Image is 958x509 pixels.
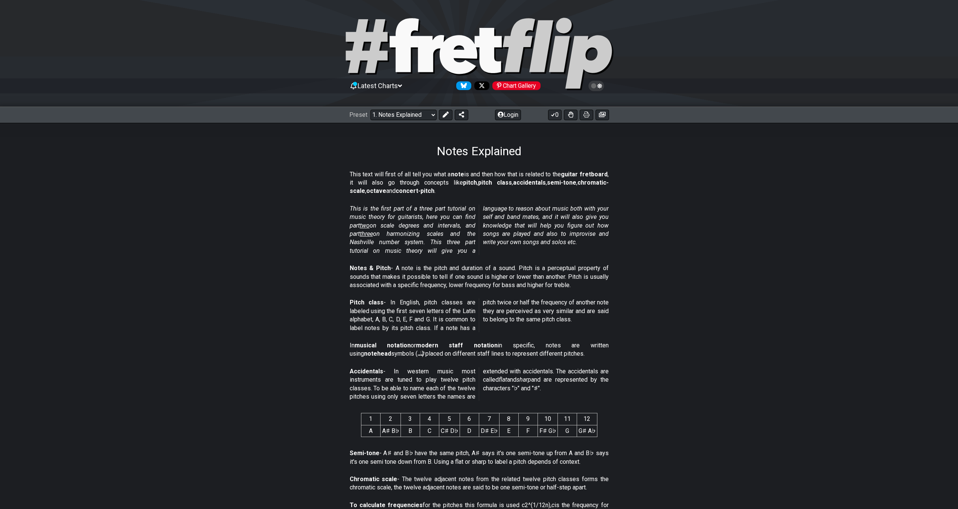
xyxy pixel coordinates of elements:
th: 8 [499,413,518,425]
th: 1 [361,413,380,425]
p: - In English, pitch classes are labeled using the first seven letters of the Latin alphabet, A, B... [350,298,609,332]
td: A♯ B♭ [380,425,401,437]
th: 9 [518,413,538,425]
td: E [499,425,518,437]
th: 10 [538,413,557,425]
td: A [361,425,380,437]
button: 0 [548,110,562,120]
th: 11 [557,413,577,425]
strong: Chromatic scale [350,475,398,483]
div: Chart Gallery [492,81,541,90]
a: Follow #fretflip at Bluesky [453,81,471,90]
em: This is the first part of a three part tutorial on music theory for guitarists, here you can find... [350,205,609,254]
span: three [360,230,373,237]
strong: musical notation [355,342,411,349]
a: #fretflip at Pinterest [489,81,541,90]
button: Edit Preset [439,110,452,120]
button: Toggle Dexterity for all fretkits [564,110,577,120]
em: c [551,501,554,509]
p: In or in specific, notes are written using symbols (𝅝 𝅗𝅥 𝅘𝅥 𝅘𝅥𝅮) placed on different staff lines to r... [350,341,609,358]
p: This text will first of all tell you what a is and then how that is related to the , it will also... [350,170,609,196]
a: Follow #fretflip at X [471,81,489,90]
strong: accidentals [513,179,546,186]
th: 4 [420,413,439,425]
th: 6 [460,413,479,425]
p: - A♯ and B♭ have the same pitch, A♯ says it's one semi-tone up from A and B♭ says it's one semi t... [350,449,609,466]
strong: modern staff notation [416,342,498,349]
td: C [420,425,439,437]
button: Share Preset [455,110,468,120]
strong: guitar fretboard [561,171,608,178]
td: G [557,425,577,437]
strong: Accidentals [350,368,383,375]
strong: semi-tone [547,179,576,186]
strong: Semi-tone [350,449,379,457]
strong: Notes & Pitch [350,264,391,272]
em: sharp [516,376,531,383]
p: - A note is the pitch and duration of a sound. Pitch is a perceptual property of sounds that make... [350,264,609,289]
strong: concert-pitch [396,187,434,194]
button: Login [495,110,521,120]
strong: pitch class [478,179,512,186]
strong: notehead [364,350,391,357]
button: Print [580,110,593,120]
button: Create image [596,110,609,120]
strong: note [451,171,464,178]
td: F♯ G♭ [538,425,557,437]
strong: Pitch class [350,299,384,306]
th: 7 [479,413,499,425]
h1: Notes Explained [437,144,521,158]
select: Preset [370,110,437,120]
span: Preset [349,111,367,118]
th: 5 [439,413,460,425]
em: flat [499,376,507,383]
th: 12 [577,413,597,425]
th: 3 [401,413,420,425]
p: - In western music most instruments are tuned to play twelve pitch classes. To be able to name ea... [350,367,609,401]
span: Latest Charts [358,82,398,90]
td: B [401,425,420,437]
strong: pitch [463,179,477,186]
strong: octave [366,187,386,194]
span: two [360,222,370,229]
strong: To calculate frequencies [350,501,423,509]
p: - The twelve adjacent notes from the related twelve pitch classes forms the chromatic scale, the ... [350,475,609,492]
td: G♯ A♭ [577,425,597,437]
td: F [518,425,538,437]
td: D♯ E♭ [479,425,499,437]
span: Toggle light / dark theme [592,83,601,89]
td: D [460,425,479,437]
td: C♯ D♭ [439,425,460,437]
th: 2 [380,413,401,425]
